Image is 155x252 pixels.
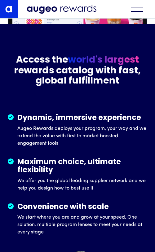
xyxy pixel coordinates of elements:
[17,177,147,192] p: We offer you the global leading supplier network and we help you design how to best use it​
[17,158,147,175] h5: Maximum choice, ultimate flexibility​
[8,55,147,87] h2: Access the rewards catalog with fast, global fulfillment
[17,125,147,147] p: Augeo Rewards deploys your program, your way and we extend the value with first to market boosted...
[17,114,147,122] h5: Dynamic, immersive experience​
[17,214,147,236] p: We start where you are and grow at your speed. One solution, multiple program lenses to meet your...
[17,203,147,211] h5: Convenience with scale​
[125,4,149,15] div: menu
[68,55,139,66] span: world's largest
